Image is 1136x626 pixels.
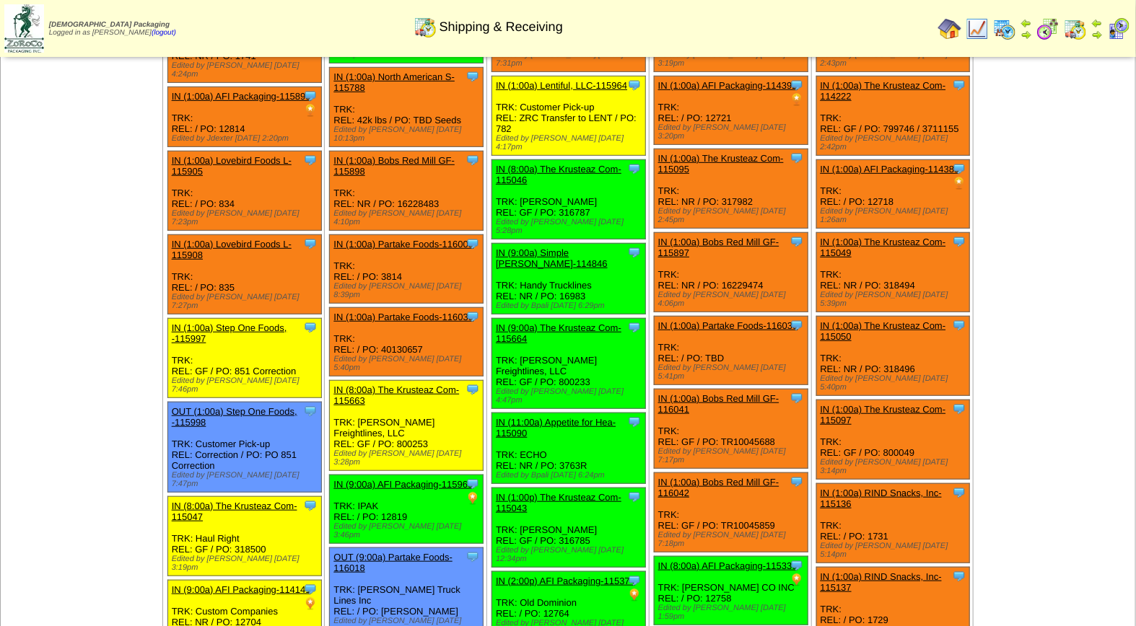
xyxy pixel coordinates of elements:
[654,233,808,312] div: TRK: REL: NR / PO: 16229474
[492,319,646,409] div: TRK: [PERSON_NAME] Freightlines, LLC REL: GF / PO: 800233
[333,282,483,299] div: Edited by [PERSON_NAME] [DATE] 8:39pm
[496,218,645,235] div: Edited by [PERSON_NAME] [DATE] 5:28pm
[658,153,784,175] a: IN (1:00a) The Krusteaz Com-115095
[627,588,642,602] img: PO
[816,76,970,156] div: TRK: REL: GF / PO: 799746 / 3711155
[627,162,642,176] img: Tooltip
[303,103,318,118] img: PO
[172,91,311,102] a: IN (1:00a) AFI Packaging-115895
[1091,17,1103,29] img: arrowleft.gif
[821,458,970,475] div: Edited by [PERSON_NAME] [DATE] 3:14pm
[152,29,176,37] a: (logout)
[492,488,646,568] div: TRK: [PERSON_NAME] REL: GF / PO: 316785
[172,501,297,522] a: IN (8:00a) The Krusteaz Com-115047
[330,151,484,231] div: TRK: REL: NR / PO: 16228483
[821,237,946,258] a: IN (1:00a) The Krusteaz Com-115049
[492,160,646,239] div: TRK: [PERSON_NAME] REL: GF / PO: 316787
[333,479,473,490] a: IN (9:00a) AFI Packaging-115963
[658,531,808,548] div: Edited by [PERSON_NAME] [DATE] 7:18pm
[303,498,318,513] img: Tooltip
[172,134,321,143] div: Edited by Jdexter [DATE] 2:20pm
[790,573,804,587] img: PO
[627,490,642,504] img: Tooltip
[330,308,484,376] div: TRK: REL: / PO: 40130657
[952,78,966,92] img: Tooltip
[966,17,989,40] img: line_graph.gif
[816,160,970,229] div: TRK: REL: / PO: 12718
[627,245,642,260] img: Tooltip
[658,447,808,464] div: Edited by [PERSON_NAME] [DATE] 7:17pm
[440,19,563,35] span: Shipping & Receiving
[330,235,484,304] div: TRK: REL: / PO: 3814
[172,155,292,177] a: IN (1:00a) Lovebird Foods L-115905
[816,400,970,480] div: TRK: REL: GF / PO: 800049
[466,477,480,491] img: Tooltip
[952,234,966,249] img: Tooltip
[821,80,946,102] a: IN (1:00a) The Krusteaz Com-114222
[496,417,616,438] a: IN (11:00a) Appetite for Hea-115090
[167,497,321,576] div: TRK: Haul Right REL: GF / PO: 318500
[658,123,808,141] div: Edited by [PERSON_NAME] [DATE] 3:20pm
[333,449,483,467] div: Edited by [PERSON_NAME] [DATE] 3:28pm
[333,209,483,226] div: Edited by [PERSON_NAME] [DATE] 4:10pm
[952,485,966,500] img: Tooltip
[658,320,798,331] a: IN (1:00a) Partake Foods-116039
[172,376,321,394] div: Edited by [PERSON_NAME] [DATE] 7:46pm
[496,80,627,91] a: IN (1:00a) Lentiful, LLC-115964
[821,134,970,151] div: Edited by [PERSON_NAME] [DATE] 2:42pm
[333,239,473,250] a: IN (1:00a) Partake Foods-116008
[172,61,321,79] div: Edited by [PERSON_NAME] [DATE] 4:24pm
[492,244,646,314] div: TRK: Handy Trucklines REL: NR / PO: 16983
[1021,29,1032,40] img: arrowright.gif
[167,87,321,147] div: TRK: REL: / PO: 12814
[821,207,970,224] div: Edited by [PERSON_NAME] [DATE] 1:26am
[952,318,966,332] img: Tooltip
[466,69,480,84] img: Tooltip
[627,573,642,588] img: Tooltip
[496,134,645,151] div: Edited by [PERSON_NAME] [DATE] 4:17pm
[330,381,484,471] div: TRK: [PERSON_NAME] Freightlines, LLC REL: GF / PO: 800253
[167,319,321,398] div: TRK: REL: GF / PO: 851 Correction
[993,17,1016,40] img: calendarprod.gif
[658,560,798,571] a: IN (8:00a) AFI Packaging-115330
[167,402,321,493] div: TRK: Customer Pick-up REL: Correction / PO: PO 851 Correction
[303,404,318,418] img: Tooltip
[627,320,642,335] img: Tooltip
[654,473,808,552] div: TRK: REL: GF / PO: TR10045859
[952,569,966,583] img: Tooltip
[172,406,297,428] a: OUT (1:00a) Step One Foods, -115998
[821,164,960,175] a: IN (1:00a) AFI Packaging-114389
[816,317,970,396] div: TRK: REL: NR / PO: 318496
[821,320,946,342] a: IN (1:00a) The Krusteaz Com-115050
[492,413,646,484] div: TRK: ECHO REL: NR / PO: 3763R
[303,582,318,596] img: Tooltip
[496,492,621,513] a: IN (1:00p) The Krusteaz Com-115043
[658,291,808,308] div: Edited by [PERSON_NAME] [DATE] 4:06pm
[658,363,808,381] div: Edited by [PERSON_NAME] [DATE] 5:41pm
[333,552,453,573] a: OUT (9:00a) Partake Foods-116018
[654,557,808,625] div: TRK: [PERSON_NAME] CO INC REL: / PO: 12758
[658,207,808,224] div: Edited by [PERSON_NAME] [DATE] 2:45pm
[466,550,480,564] img: Tooltip
[938,17,961,40] img: home.gif
[330,475,484,544] div: TRK: IPAK REL: / PO: 12819
[821,374,970,392] div: Edited by [PERSON_NAME] [DATE] 5:40pm
[654,317,808,385] div: TRK: REL: / PO: TBD
[496,546,645,563] div: Edited by [PERSON_NAME] [DATE] 12:34pm
[303,237,318,251] img: Tooltip
[172,555,321,572] div: Edited by [PERSON_NAME] [DATE] 3:19pm
[466,382,480,397] img: Tooltip
[49,21,170,29] span: [DEMOGRAPHIC_DATA] Packaging
[496,164,621,185] a: IN (8:00a) The Krusteaz Com-115046
[496,387,645,405] div: Edited by [PERSON_NAME] [DATE] 4:47pm
[658,237,779,258] a: IN (1:00a) Bobs Red Mill GF-115897
[466,153,480,167] img: Tooltip
[821,404,946,426] a: IN (1:00a) The Krusteaz Com-115097
[496,301,645,310] div: Edited by Bpali [DATE] 6:29pm
[303,153,318,167] img: Tooltip
[414,15,437,38] img: calendarinout.gif
[496,576,635,586] a: IN (2:00p) AFI Packaging-115374
[333,71,455,93] a: IN (1:00a) North American S-115788
[330,68,484,147] div: TRK: REL: 42k lbs / PO: TBD Seeds
[658,393,779,415] a: IN (1:00a) Bobs Red Mill GF-116041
